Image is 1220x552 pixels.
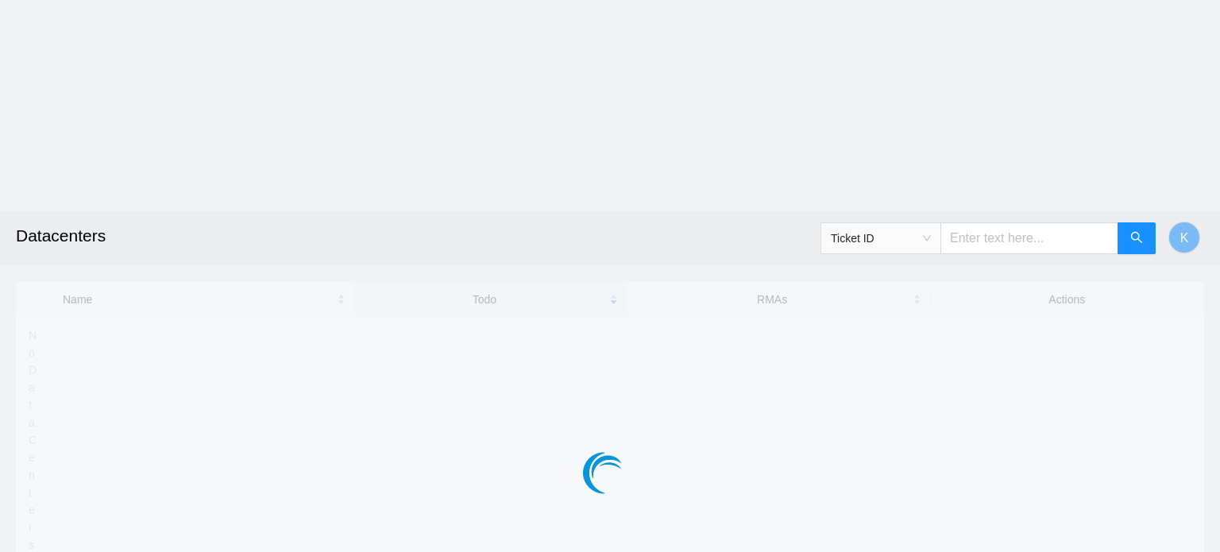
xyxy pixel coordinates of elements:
[1130,231,1143,246] span: search
[16,210,847,261] h2: Datacenters
[1180,228,1189,248] span: K
[831,226,931,250] span: Ticket ID
[940,222,1118,254] input: Enter text here...
[1168,222,1200,253] button: K
[1118,222,1156,254] button: search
